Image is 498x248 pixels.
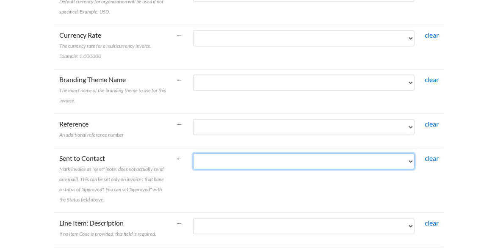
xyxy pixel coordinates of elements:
[59,218,156,238] label: Line Item: Description
[59,153,166,204] label: Sent to Contact
[59,43,152,59] span: The currency rate for a multicurrency invoice. Example: 1.000000
[59,87,166,104] span: The exact name of the branding theme to use for this invoice.
[59,166,164,203] span: Mark invoice as "sent" (note: does not actually send an email). This can be set only on invoices ...
[425,120,439,128] a: clear
[171,148,188,212] td: ←
[59,74,166,105] label: Branding Theme Name
[59,30,166,61] label: Currency Rate
[425,154,439,162] a: clear
[59,119,124,139] label: Reference
[171,113,188,148] td: ←
[171,25,188,69] td: ←
[425,31,439,39] a: clear
[425,75,439,83] a: clear
[425,219,439,227] a: clear
[171,212,188,247] td: ←
[59,132,124,138] span: An additional reference number
[59,231,156,237] span: If no Item Code is provided, this field is required.
[456,206,488,238] iframe: Drift Widget Chat Controller
[171,69,188,113] td: ←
